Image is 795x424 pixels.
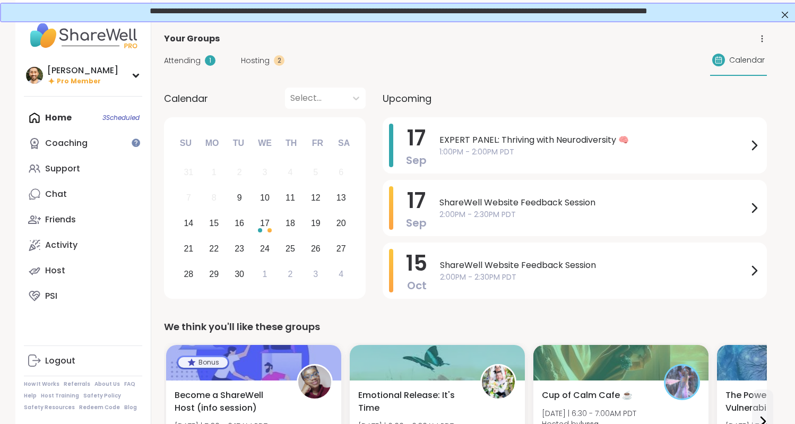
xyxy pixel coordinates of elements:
span: Attending [164,55,201,66]
div: 5 [313,165,318,179]
div: Sa [332,132,356,155]
div: 27 [336,241,346,256]
span: Oct [407,278,427,293]
div: Bonus [178,357,228,368]
div: Mo [200,132,223,155]
span: 2:00PM - 2:30PM PDT [439,209,748,220]
img: Jessiegirl0719 [482,366,515,399]
div: 1 [212,165,217,179]
div: Choose Friday, September 12th, 2025 [304,187,327,210]
a: About Us [94,380,120,388]
div: 11 [286,191,295,205]
div: 3 [313,267,318,281]
div: 1 [263,267,267,281]
div: 20 [336,216,346,230]
span: Calendar [164,91,208,106]
div: Not available Monday, September 1st, 2025 [203,161,226,184]
div: Choose Monday, September 22nd, 2025 [203,237,226,260]
div: Choose Sunday, September 14th, 2025 [177,212,200,235]
div: We [253,132,276,155]
div: 30 [235,267,244,281]
a: FAQ [124,380,135,388]
div: Choose Sunday, September 21st, 2025 [177,237,200,260]
a: Safety Policy [83,392,121,400]
a: Friends [24,207,142,232]
div: Choose Saturday, September 27th, 2025 [330,237,352,260]
span: Emotional Release: It's Time [358,389,469,414]
div: Choose Saturday, October 4th, 2025 [330,263,352,285]
span: Become a ShareWell Host (info session) [175,389,285,414]
div: Choose Monday, September 15th, 2025 [203,212,226,235]
a: Blog [124,404,137,411]
div: 10 [260,191,270,205]
div: Tu [227,132,250,155]
div: Fr [306,132,329,155]
div: 16 [235,216,244,230]
div: 2 [237,165,242,179]
div: Not available Wednesday, September 3rd, 2025 [254,161,276,184]
span: 17 [407,186,426,215]
span: Pro Member [57,77,101,86]
div: Logout [45,355,75,367]
div: Choose Sunday, September 28th, 2025 [177,263,200,285]
div: Choose Friday, September 19th, 2025 [304,212,327,235]
span: EXPERT PANEL: Thriving with Neurodiversity 🧠 [439,134,748,146]
div: Chat [45,188,67,200]
div: Choose Monday, September 29th, 2025 [203,263,226,285]
div: 4 [339,267,343,281]
a: Safety Resources [24,404,75,411]
div: 21 [184,241,193,256]
div: 28 [184,267,193,281]
span: [DATE] | 6:30 - 7:00AM PDT [542,408,636,419]
a: Support [24,156,142,181]
img: lyssa [666,366,698,399]
span: Sep [406,153,427,168]
div: Not available Sunday, September 7th, 2025 [177,187,200,210]
span: 15 [406,248,427,278]
span: 2:00PM - 2:30PM PDT [440,272,748,283]
a: Activity [24,232,142,258]
div: 24 [260,241,270,256]
div: 14 [184,216,193,230]
img: brett [26,67,43,84]
a: Redeem Code [79,404,120,411]
div: 3 [263,165,267,179]
div: Not available Thursday, September 4th, 2025 [279,161,302,184]
div: 7 [186,191,191,205]
div: Coaching [45,137,88,149]
div: 2 [288,267,292,281]
span: Upcoming [383,91,431,106]
div: Choose Saturday, September 13th, 2025 [330,187,352,210]
div: Th [280,132,303,155]
div: Activity [45,239,77,251]
div: Choose Friday, October 3rd, 2025 [304,263,327,285]
div: 31 [184,165,193,179]
div: Choose Tuesday, September 23rd, 2025 [228,237,251,260]
div: 2 [274,55,284,66]
a: Logout [24,348,142,374]
div: 19 [311,216,321,230]
div: Host [45,265,65,276]
span: ShareWell Website Feedback Session [439,196,748,209]
iframe: Spotlight [132,139,140,147]
div: 26 [311,241,321,256]
div: 8 [212,191,217,205]
div: 12 [311,191,321,205]
div: Friends [45,214,76,226]
div: Choose Wednesday, September 10th, 2025 [254,187,276,210]
div: PSI [45,290,57,302]
div: Not available Tuesday, September 2nd, 2025 [228,161,251,184]
div: 4 [288,165,292,179]
div: 25 [286,241,295,256]
div: 22 [209,241,219,256]
img: Mpumi [298,366,331,399]
div: 9 [237,191,242,205]
span: ShareWell Website Feedback Session [440,259,748,272]
div: Choose Wednesday, September 17th, 2025 [254,212,276,235]
div: Choose Wednesday, September 24th, 2025 [254,237,276,260]
div: 18 [286,216,295,230]
span: 17 [407,123,426,153]
div: Not available Monday, September 8th, 2025 [203,187,226,210]
div: 17 [260,216,270,230]
div: Choose Thursday, September 11th, 2025 [279,187,302,210]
